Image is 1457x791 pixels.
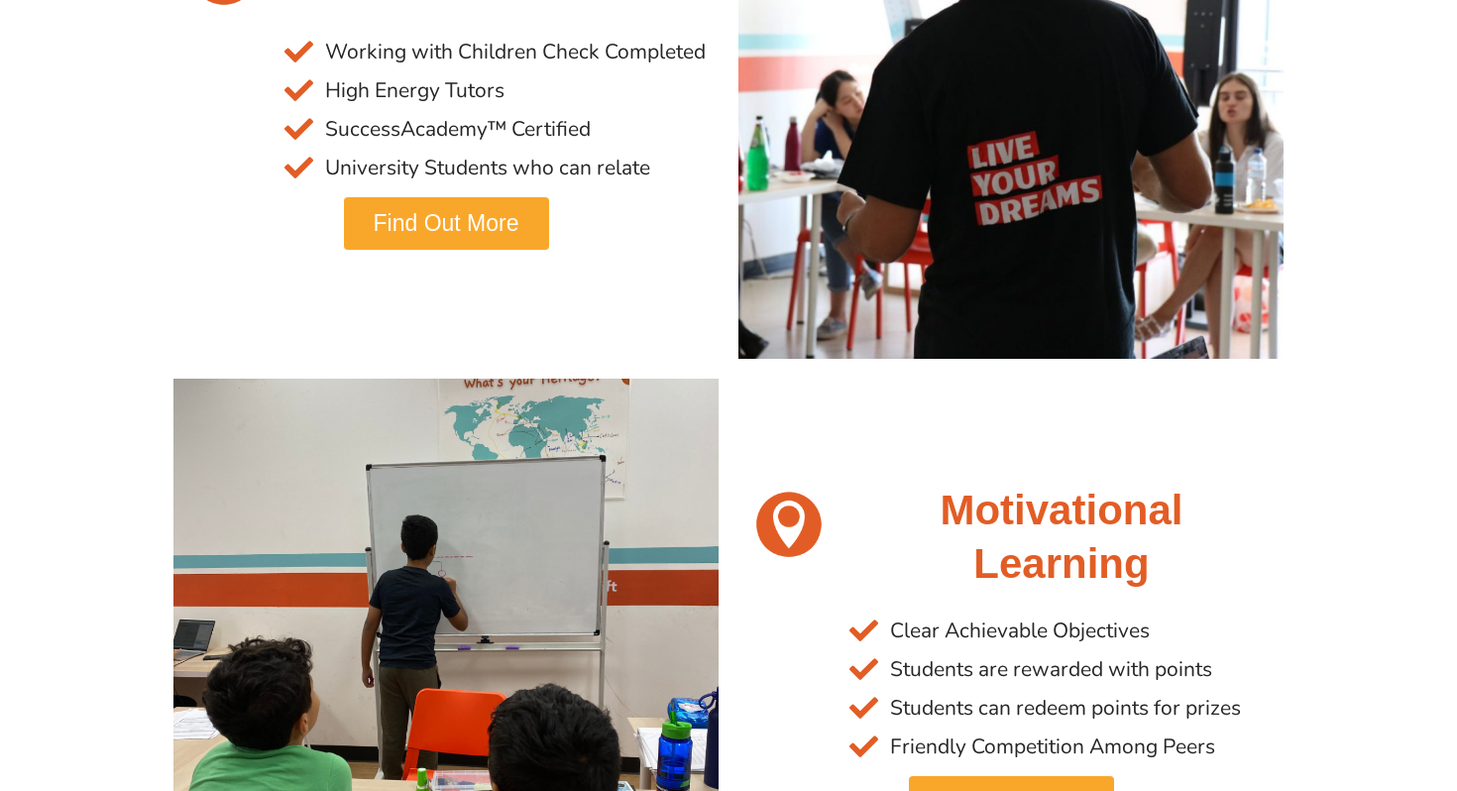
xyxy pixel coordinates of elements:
span: SuccessAcademy™ Certified [320,110,591,149]
span: University Students who can relate [320,149,650,187]
span: Working with Children Check Completed [320,33,706,71]
span: Clear Achievable Objectives [885,612,1150,650]
a: Find Out More [344,197,549,250]
span: Students are rewarded with points [885,650,1212,689]
iframe: Chat Widget [1117,567,1457,791]
h2: Motivational Learning [849,484,1274,592]
span: Friendly Competition Among Peers [885,728,1215,766]
span: Find Out More [374,212,519,235]
span: High Energy Tutors [320,71,504,110]
span: Students can redeem points for prizes [885,689,1241,728]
